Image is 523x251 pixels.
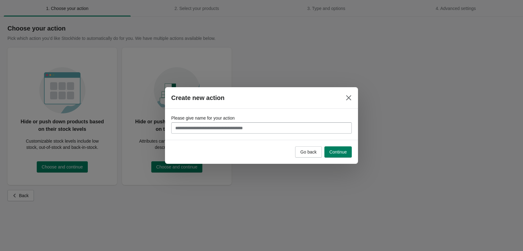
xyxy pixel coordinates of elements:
button: Close [343,92,354,103]
span: Go back [300,149,317,154]
button: Go back [295,146,322,158]
span: Continue [329,149,347,154]
h2: Create new action [171,94,224,102]
span: Please give name for your action [171,116,235,121]
button: Continue [324,146,352,158]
